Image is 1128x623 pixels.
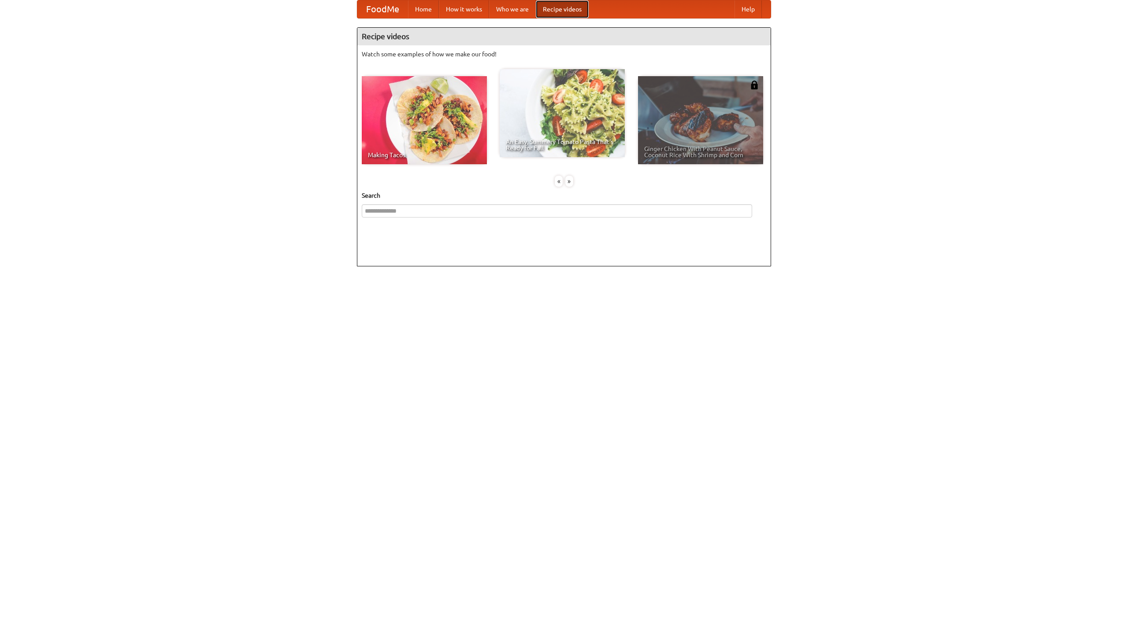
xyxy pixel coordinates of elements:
a: Making Tacos [362,76,487,164]
a: FoodMe [357,0,408,18]
img: 483408.png [750,81,759,89]
a: Who we are [489,0,536,18]
a: Recipe videos [536,0,589,18]
div: » [565,176,573,187]
span: An Easy, Summery Tomato Pasta That's Ready for Fall [506,139,619,151]
a: Home [408,0,439,18]
p: Watch some examples of how we make our food! [362,50,766,59]
a: How it works [439,0,489,18]
a: Help [735,0,762,18]
h4: Recipe videos [357,28,771,45]
a: An Easy, Summery Tomato Pasta That's Ready for Fall [500,69,625,157]
h5: Search [362,191,766,200]
div: « [555,176,563,187]
span: Making Tacos [368,152,481,158]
